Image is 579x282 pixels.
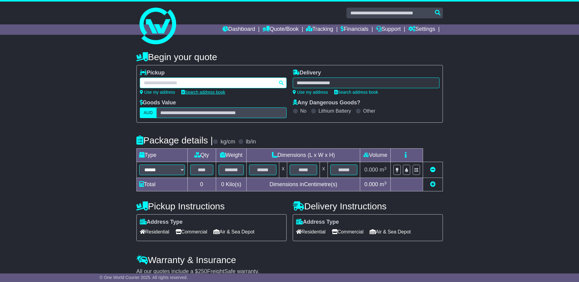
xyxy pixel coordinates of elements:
[140,219,183,226] label: Address Type
[140,99,176,106] label: Goods Value
[136,201,287,211] h4: Pickup Instructions
[136,135,213,145] h4: Package details |
[140,78,287,88] typeahead: Please provide city
[187,178,216,191] td: 0
[293,201,443,211] h4: Delivery Instructions
[136,149,187,162] td: Type
[216,178,247,191] td: Kilo(s)
[198,268,207,274] span: 250
[293,70,321,76] label: Delivery
[246,139,256,145] label: lb/in
[220,139,235,145] label: kg/cm
[363,108,375,114] label: Other
[334,90,378,95] a: Search address book
[380,181,387,187] span: m
[187,149,216,162] td: Qty
[360,149,391,162] td: Volume
[296,219,339,226] label: Address Type
[140,227,169,237] span: Residential
[279,162,287,178] td: x
[140,90,175,95] a: Use my address
[136,52,443,62] h4: Begin your quote
[332,227,364,237] span: Commercial
[384,166,387,171] sup: 3
[380,167,387,173] span: m
[262,24,299,35] a: Quote/Book
[364,167,378,173] span: 0.000
[216,149,247,162] td: Weight
[176,227,207,237] span: Commercial
[293,90,328,95] a: Use my address
[306,24,333,35] a: Tracking
[370,227,411,237] span: Air & Sea Depot
[136,268,443,275] div: All our quotes include a $ FreightSafe warranty.
[221,181,224,187] span: 0
[430,181,436,187] a: Add new item
[100,275,188,280] span: © One World Courier 2025. All rights reserved.
[247,149,360,162] td: Dimensions (L x W x H)
[136,178,187,191] td: Total
[364,181,378,187] span: 0.000
[296,227,326,237] span: Residential
[318,108,351,114] label: Lithium Battery
[300,108,306,114] label: No
[341,24,368,35] a: Financials
[376,24,401,35] a: Support
[293,99,360,106] label: Any Dangerous Goods?
[247,178,360,191] td: Dimensions in Centimetre(s)
[213,227,255,237] span: Air & Sea Depot
[181,90,225,95] a: Search address book
[223,24,255,35] a: Dashboard
[140,70,165,76] label: Pickup
[384,181,387,185] sup: 3
[430,167,436,173] a: Remove this item
[408,24,435,35] a: Settings
[320,162,327,178] td: x
[140,107,157,118] label: AUD
[136,255,443,265] h4: Warranty & Insurance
